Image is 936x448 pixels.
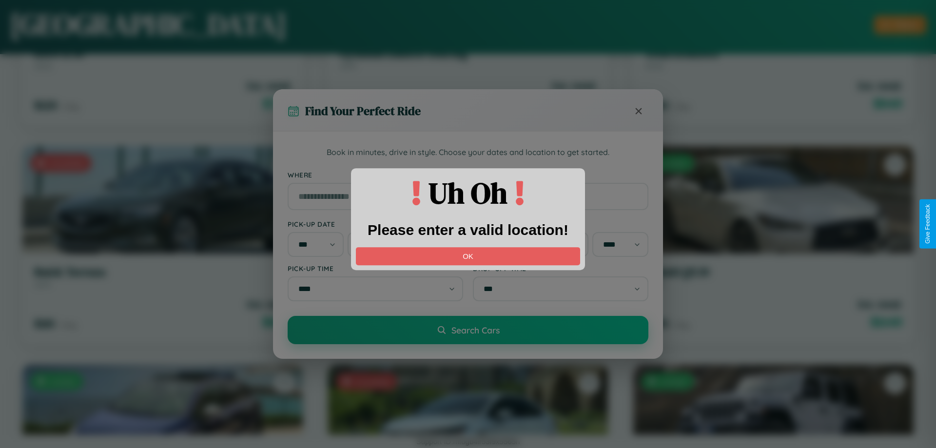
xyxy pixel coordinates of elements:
[288,146,648,159] p: Book in minutes, drive in style. Choose your dates and location to get started.
[473,264,648,273] label: Drop-off Time
[473,220,648,228] label: Drop-off Date
[451,325,500,335] span: Search Cars
[288,220,463,228] label: Pick-up Date
[305,103,421,119] h3: Find Your Perfect Ride
[288,171,648,179] label: Where
[288,264,463,273] label: Pick-up Time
